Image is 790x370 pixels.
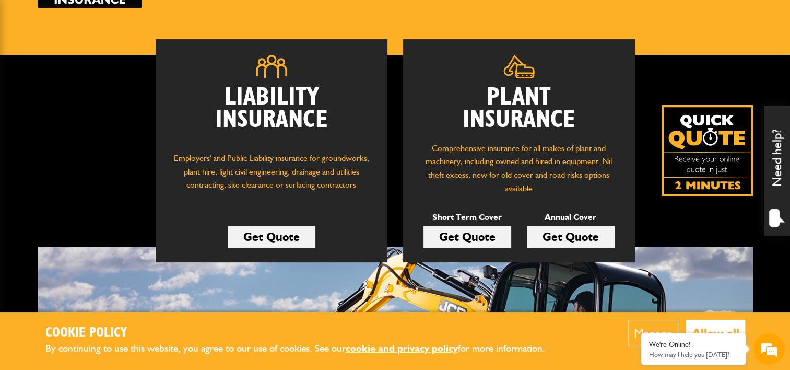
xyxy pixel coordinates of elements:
a: Get your insurance quote isn just 2-minutes [662,105,753,196]
a: cookie and privacy policy [346,342,458,354]
button: Allow all [686,320,745,346]
p: Short Term Cover [423,211,511,224]
div: Need help? [764,106,790,236]
h2: Cookie Policy [45,325,562,341]
h2: Liability Insurance [171,86,372,142]
a: Get Quote [527,226,615,248]
img: Quick Quote [662,105,753,196]
button: Manage [628,320,678,346]
p: Comprehensive insurance for all makes of plant and machinery, including owned and hired in equipm... [419,142,619,195]
div: We're Online! [649,340,738,349]
a: Get Quote [228,226,315,248]
p: By continuing to use this website, you agree to our use of cookies. See our for more information. [45,341,562,357]
p: Annual Cover [527,211,615,224]
a: Get Quote [423,226,511,248]
p: Employers' and Public Liability insurance for groundworks, plant hire, light civil engineering, d... [171,152,372,202]
h2: Plant Insurance [419,86,619,131]
p: How may I help you today? [649,351,738,359]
